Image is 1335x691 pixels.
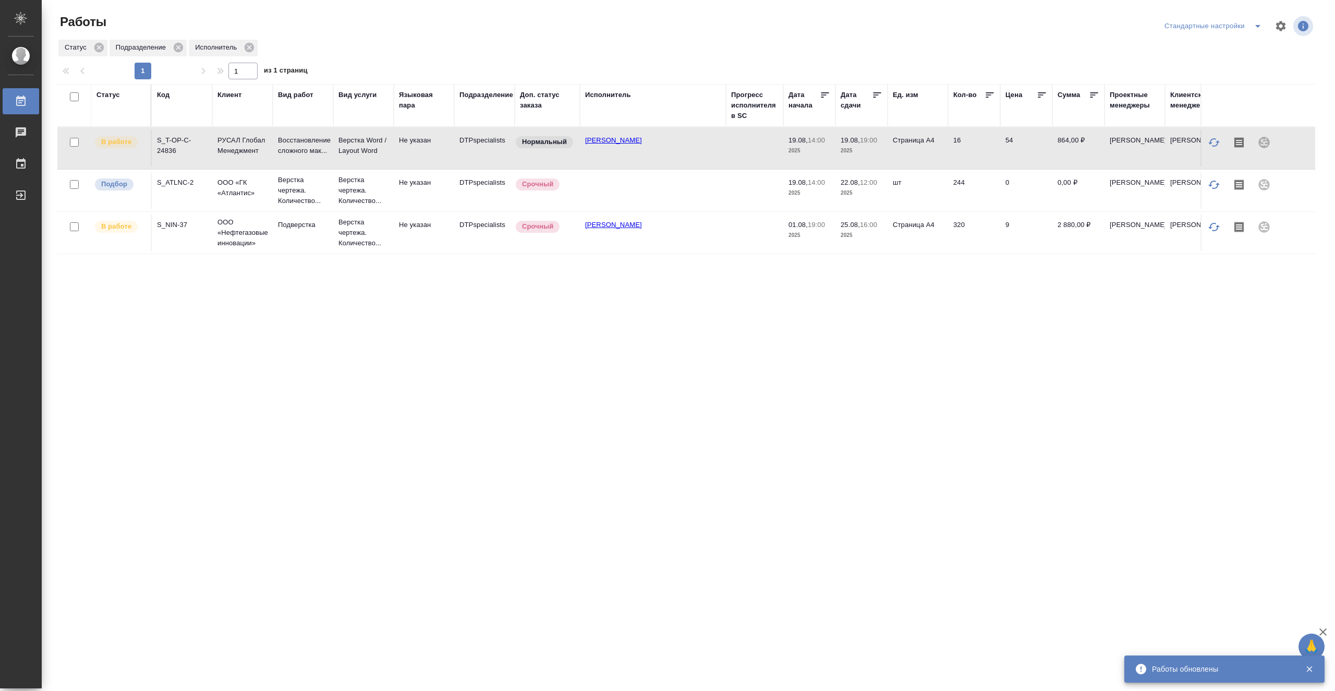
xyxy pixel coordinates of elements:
p: 2025 [841,230,882,241]
div: Кол-во [953,90,977,100]
td: 0,00 ₽ [1052,172,1105,209]
p: В работе [101,221,131,232]
div: Клиент [217,90,241,100]
p: 19:00 [808,221,825,229]
p: В работе [101,137,131,147]
p: Верстка Word / Layout Word [338,135,389,156]
p: Восстановление сложного мак... [278,135,328,156]
p: Исполнитель [195,42,240,53]
div: Исполнитель [585,90,631,100]
p: 19:00 [860,136,877,144]
td: 54 [1000,130,1052,166]
div: Дата начала [788,90,820,111]
p: Верстка чертежа. Количество... [338,175,389,206]
div: Ед. изм [893,90,918,100]
div: Прогресс исполнителя в SC [731,90,778,121]
span: из 1 страниц [264,64,308,79]
button: Обновить [1201,172,1227,197]
p: ООО «ГК «Атлантис» [217,177,268,198]
td: 320 [948,215,1000,251]
div: Статус [58,40,107,56]
td: [PERSON_NAME] [1105,130,1165,166]
td: 864,00 ₽ [1052,130,1105,166]
td: [PERSON_NAME] [1165,215,1225,251]
div: Подразделение [110,40,187,56]
p: Верстка чертежа. Количество... [278,175,328,206]
p: Нормальный [522,137,567,147]
td: Не указан [394,172,454,209]
p: Срочный [522,179,553,189]
div: Исполнитель [189,40,258,56]
p: 2025 [841,188,882,198]
p: 01.08, [788,221,808,229]
td: 0 [1000,172,1052,209]
div: split button [1162,18,1268,34]
p: 14:00 [808,178,825,186]
div: Вид работ [278,90,313,100]
p: 19.08, [788,136,808,144]
td: Не указан [394,130,454,166]
div: Код [157,90,169,100]
p: 19.08, [841,136,860,144]
button: Закрыть [1298,664,1320,674]
p: 2025 [788,230,830,241]
p: 16:00 [860,221,877,229]
span: Работы [57,14,106,30]
div: S_ATLNC-2 [157,177,207,188]
td: DTPspecialists [454,215,515,251]
td: Не указан [394,215,454,251]
td: 2 880,00 ₽ [1052,215,1105,251]
div: Работы обновлены [1152,664,1290,674]
div: Проектные менеджеры [1110,90,1160,111]
p: РУСАЛ Глобал Менеджмент [217,135,268,156]
p: Верстка чертежа. Количество... [338,217,389,248]
td: 16 [948,130,1000,166]
p: Статус [65,42,90,53]
div: Статус [96,90,120,100]
div: Исполнитель выполняет работу [94,220,145,234]
div: S_NIN-37 [157,220,207,230]
p: Срочный [522,221,553,232]
div: Сумма [1058,90,1080,100]
a: [PERSON_NAME] [585,221,642,229]
td: [PERSON_NAME] [1105,172,1165,209]
span: 🙏 [1303,636,1320,658]
a: [PERSON_NAME] [585,136,642,144]
p: 25.08, [841,221,860,229]
p: 2025 [841,146,882,156]
div: Исполнитель выполняет работу [94,135,145,149]
td: [PERSON_NAME] [1105,215,1165,251]
button: Скопировать мини-бриф [1227,215,1252,240]
p: 19.08, [788,178,808,186]
p: 2025 [788,188,830,198]
td: [PERSON_NAME] [1165,172,1225,209]
td: 244 [948,172,1000,209]
div: Проект не привязан [1252,172,1277,197]
div: Дата сдачи [841,90,872,111]
div: Доп. статус заказа [520,90,575,111]
p: 14:00 [808,136,825,144]
div: Клиентские менеджеры [1170,90,1220,111]
div: Подразделение [459,90,513,100]
p: Подбор [101,179,127,189]
td: [PERSON_NAME] [1165,130,1225,166]
button: Обновить [1201,215,1227,240]
p: 12:00 [860,178,877,186]
p: ООО «Нефтегазовые инновации» [217,217,268,248]
td: DTPspecialists [454,172,515,209]
p: Подверстка [278,220,328,230]
button: Скопировать мини-бриф [1227,172,1252,197]
td: Страница А4 [888,130,948,166]
div: Можно подбирать исполнителей [94,177,145,192]
div: Языковая пара [399,90,449,111]
div: Вид услуги [338,90,377,100]
p: 22.08, [841,178,860,186]
div: Проект не привязан [1252,130,1277,155]
button: Скопировать мини-бриф [1227,130,1252,155]
td: 9 [1000,215,1052,251]
p: 2025 [788,146,830,156]
td: DTPspecialists [454,130,515,166]
td: Страница А4 [888,215,948,251]
button: Обновить [1201,130,1227,155]
td: шт [888,172,948,209]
